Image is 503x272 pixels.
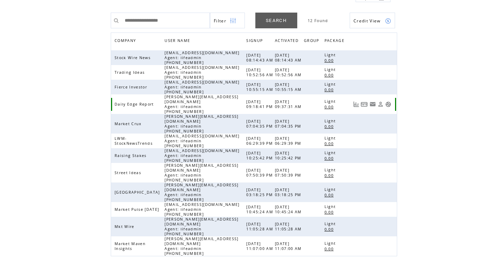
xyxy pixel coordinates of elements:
a: 0.00 [325,57,337,63]
span: [EMAIL_ADDRESS][DOMAIN_NAME] Agent: lifeadmin [PHONE_NUMBER] [165,134,239,148]
span: [DATE] 07:04:35 PM [246,119,275,129]
a: COMPANY [115,38,138,42]
span: Street Ideas [115,170,143,175]
span: 0.00 [325,173,335,178]
span: [DATE] 08:14:43 AM [275,53,304,63]
span: [DATE] 11:07:00 AM [246,241,275,251]
span: ACTIVATED [275,36,300,46]
span: Raising Stakes [115,153,148,158]
a: View Profile [378,101,384,107]
img: credits.png [385,18,391,24]
span: Light [325,150,338,155]
span: PACKAGE [325,36,346,46]
span: [DATE] 03:18:25 PM [275,187,303,197]
span: Light [325,221,338,226]
span: [DATE] 07:50:39 PM [246,168,275,178]
span: 0.00 [325,193,335,198]
span: [DATE] 10:52:56 AM [275,67,304,77]
span: Light [325,204,338,209]
span: [DATE] 10:45:24 AM [275,205,304,214]
span: [DATE] 10:25:42 PM [246,151,275,160]
span: Market Pulse [DATE] [115,207,161,212]
span: 0.00 [325,227,335,232]
span: 0.00 [325,246,335,251]
a: SEARCH [255,13,297,28]
span: Show filters [214,18,226,24]
span: Stock Wire News [115,55,152,60]
span: 0.00 [325,58,335,63]
span: Market Crux [115,121,144,126]
span: USER NAME [165,36,192,46]
a: 0.00 [325,246,337,252]
span: LWM-StockNewsTrends [115,136,154,146]
span: [DATE] 10:55:15 AM [275,82,304,92]
a: 0.00 [325,192,337,198]
span: [DATE] 09:18:41 PM [246,99,275,109]
span: Fierce Investor [115,85,149,90]
span: SIGNUP [246,36,264,46]
a: Support [385,101,391,107]
a: 0.00 [325,87,337,93]
span: [PERSON_NAME][EMAIL_ADDRESS][DOMAIN_NAME] Agent: lifeadmin [PHONE_NUMBER] [165,182,238,202]
span: [PERSON_NAME][EMAIL_ADDRESS][DOMAIN_NAME] Agent: lifeadmin [PHONE_NUMBER] [165,236,238,256]
span: [DATE] 08:14:43 AM [246,53,275,63]
a: USER NAME [165,38,192,42]
span: 0.00 [325,73,335,78]
a: PACKAGE [325,36,348,46]
span: Light [325,167,338,172]
span: GROUP [304,36,321,46]
span: [EMAIL_ADDRESS][DOMAIN_NAME] Agent: lifeadmin [PHONE_NUMBER] [165,65,239,80]
a: ACTIVATED [275,36,302,46]
a: 0.00 [325,209,337,215]
span: 0.00 [325,210,335,215]
span: Show Credits View [353,18,381,24]
span: [DATE] 03:18:25 PM [246,187,275,197]
span: 0.00 [325,141,335,146]
span: [DATE] 10:45:24 AM [246,205,275,214]
span: [DATE] 11:05:28 AM [246,222,275,231]
a: Resend welcome email to this user [370,101,376,107]
a: 0.00 [325,226,337,232]
span: [DATE] 10:25:42 PM [275,151,303,160]
span: [DATE] 07:04:35 PM [275,119,303,129]
a: 0.00 [325,104,337,110]
a: View Bills [361,101,368,107]
span: Light [325,82,338,87]
a: 0.00 [325,72,337,78]
span: [EMAIL_ADDRESS][DOMAIN_NAME] Agent: lifeadmin [PHONE_NUMBER] [165,202,239,217]
span: 0.00 [325,124,335,129]
span: Daily Edge Report [115,102,156,107]
span: 0.00 [325,156,335,161]
span: Light [325,136,338,141]
span: COMPANY [115,36,138,46]
span: Light [325,119,338,123]
a: GROUP [304,36,323,46]
span: Light [325,241,338,246]
span: [DATE] 06:29:39 PM [246,136,275,146]
span: Light [325,99,338,104]
span: [EMAIL_ADDRESS][DOMAIN_NAME] Agent: lifeadmin [PHONE_NUMBER] [165,80,239,94]
span: Light [325,187,338,192]
span: [DATE] 09:37:31 AM [275,99,304,109]
span: [EMAIL_ADDRESS][DOMAIN_NAME] Agent: lifeadmin [PHONE_NUMBER] [165,148,239,163]
span: Light [325,67,338,72]
span: [DATE] 07:50:39 PM [275,168,303,178]
a: Credit View [350,13,395,28]
a: Filter [210,13,245,28]
span: [PERSON_NAME][EMAIL_ADDRESS][DOMAIN_NAME] Agent: lifeadmin [PHONE_NUMBER] [165,217,238,236]
span: [DATE] 10:55:15 AM [246,82,275,92]
span: 0.00 [325,105,335,109]
span: 0.00 [325,87,335,92]
span: [PERSON_NAME][EMAIL_ADDRESS][DOMAIN_NAME] Agent: lifeadmin [PHONE_NUMBER] [165,163,238,182]
span: Trading Ideas [115,70,146,75]
a: SIGNUP [246,38,264,42]
span: [DATE] 10:52:56 AM [246,67,275,77]
span: [DATE] 11:05:28 AM [275,222,304,231]
span: 12 Found [308,18,328,23]
span: [PERSON_NAME][EMAIL_ADDRESS][DOMAIN_NAME] Agent: lifeadmin [PHONE_NUMBER] [165,94,238,114]
span: Mkt Wire [115,224,136,229]
a: 0.00 [325,123,337,129]
span: Light [325,52,338,57]
span: Market Maven Insights [115,241,146,251]
a: 0.00 [325,141,337,146]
